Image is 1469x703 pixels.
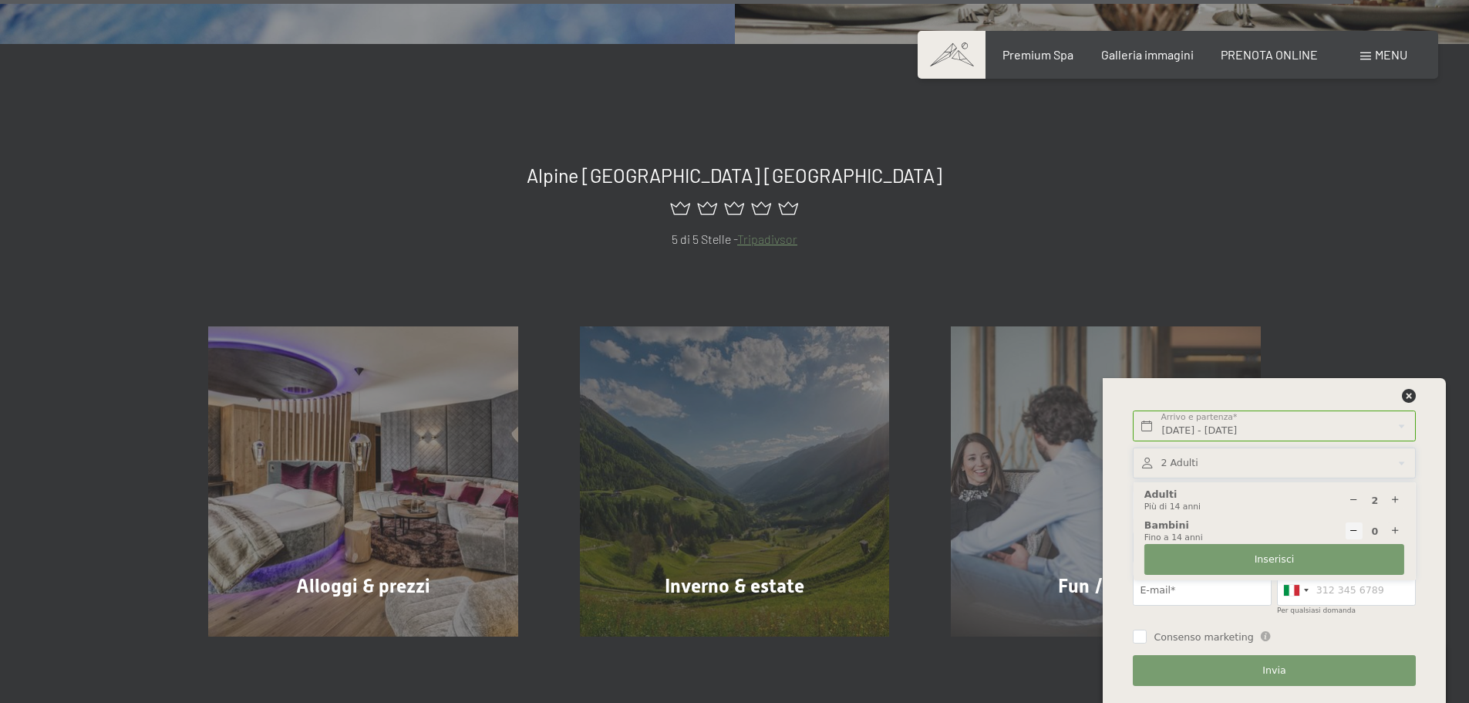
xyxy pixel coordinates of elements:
[1277,574,1416,606] input: 312 345 6789
[1375,47,1407,62] span: Menu
[1002,47,1073,62] a: Premium Spa
[208,229,1261,249] p: 5 di 5 Stelle -
[549,326,921,637] a: Hotel Benessere SCHWARZENSTEIN – Trentino Alto Adige Dolomiti Inverno & estate
[1058,575,1154,597] span: Fun / Aktiv
[1101,47,1194,62] a: Galleria immagini
[1133,655,1415,687] button: Invia
[177,326,549,637] a: Hotel Benessere SCHWARZENSTEIN – Trentino Alto Adige Dolomiti Alloggi & prezzi
[665,575,804,597] span: Inverno & estate
[527,164,942,187] span: Alpine [GEOGRAPHIC_DATA] [GEOGRAPHIC_DATA]
[296,575,430,597] span: Alloggi & prezzi
[1278,575,1313,605] div: Italy (Italia): +39
[1144,544,1404,576] button: Inserisci
[1154,630,1253,644] span: Consenso marketing
[1255,553,1295,566] span: Inserisci
[1262,664,1285,678] span: Invia
[1221,47,1318,62] a: PRENOTA ONLINE
[920,326,1292,637] a: Hotel Benessere SCHWARZENSTEIN – Trentino Alto Adige Dolomiti Fun / Aktiv
[737,232,797,246] a: Tripadivsor
[1277,607,1356,614] label: Per qualsiasi domanda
